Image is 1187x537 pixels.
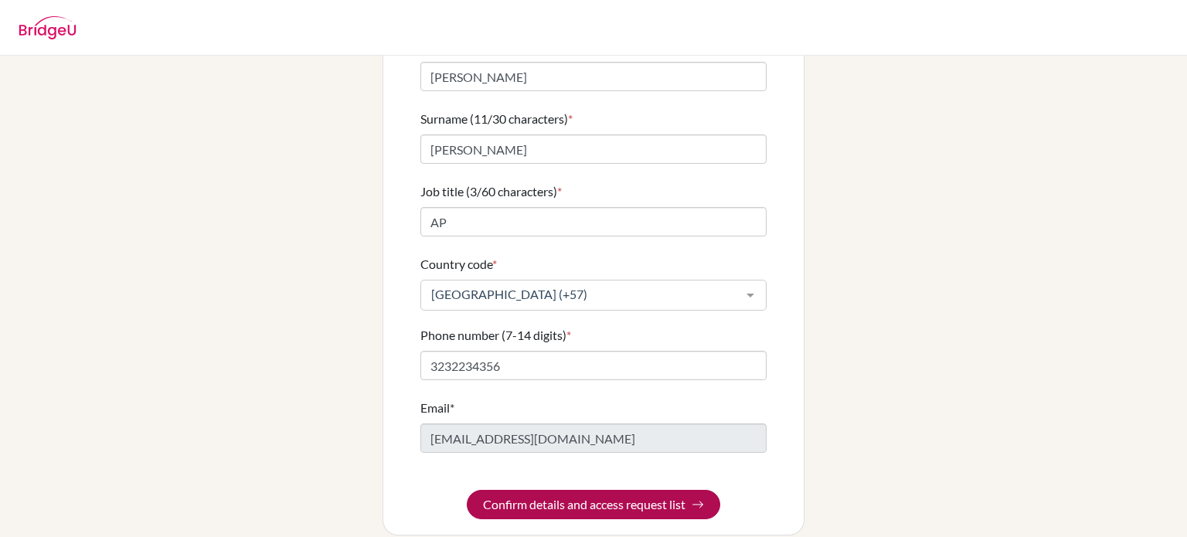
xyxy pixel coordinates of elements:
[420,207,767,236] input: Enter your job title
[420,182,562,201] label: Job title (3/60 characters)
[420,351,767,380] input: Enter your number
[467,490,720,519] button: Confirm details and access request list
[692,498,704,511] img: Arrow right
[420,326,571,345] label: Phone number (7-14 digits)
[420,399,454,417] label: Email*
[420,110,573,128] label: Surname (11/30 characters)
[19,16,77,39] img: BridgeU logo
[427,287,735,302] span: [GEOGRAPHIC_DATA] (+57)
[420,134,767,164] input: Enter your surname
[420,62,767,91] input: Enter your first name
[420,255,497,274] label: Country code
